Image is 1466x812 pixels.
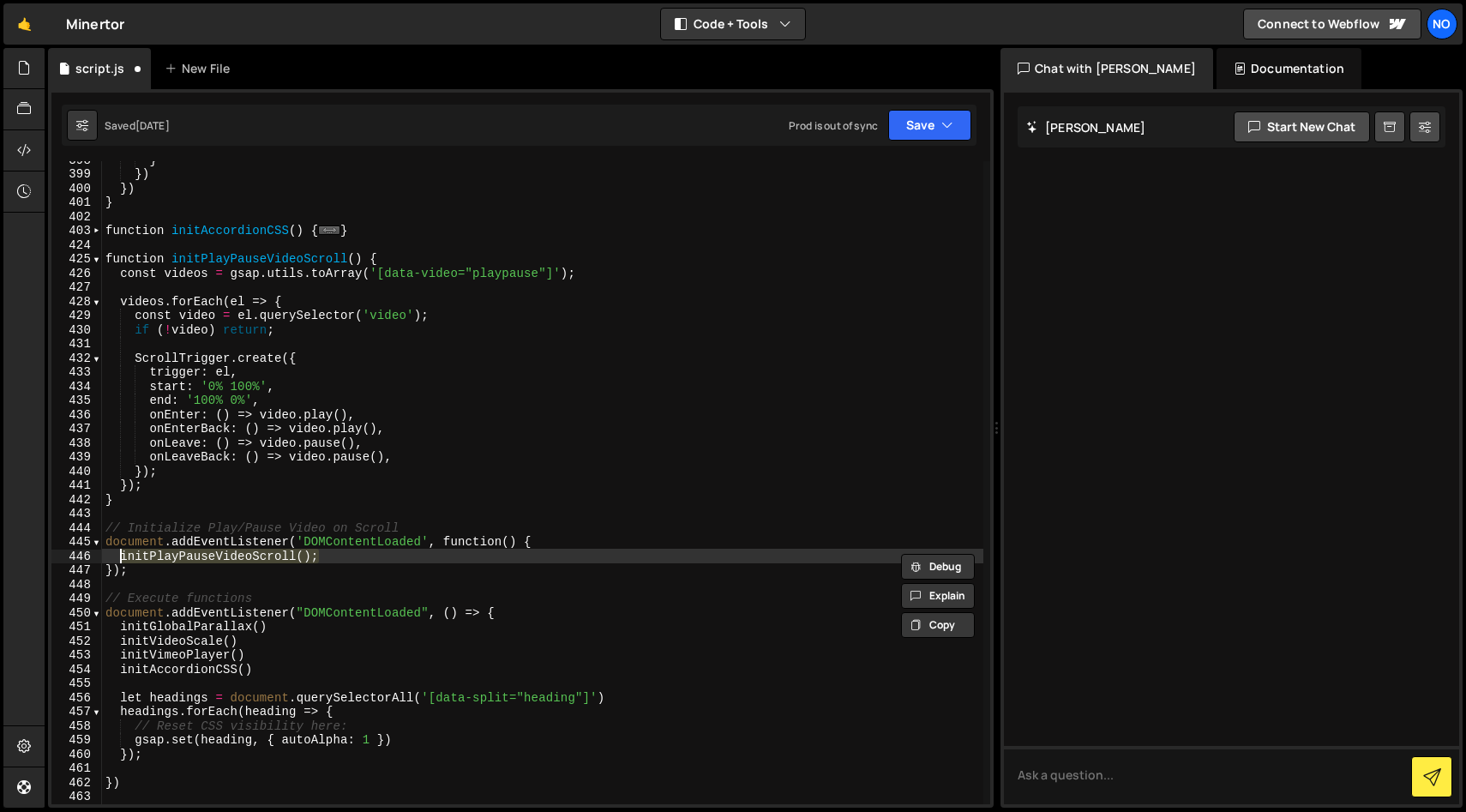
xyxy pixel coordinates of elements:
[789,118,878,133] div: Prod is out of sync
[51,691,102,706] div: 456
[51,705,102,719] div: 457
[51,465,102,479] div: 440
[66,14,124,34] div: Minertor
[888,110,971,141] button: Save
[51,238,102,253] div: 424
[51,408,102,423] div: 436
[51,578,102,592] div: 448
[51,663,102,677] div: 454
[1026,119,1145,135] h2: [PERSON_NAME]
[135,118,170,133] div: [DATE]
[51,478,102,493] div: 441
[51,210,102,225] div: 402
[1234,111,1370,142] button: Start new chat
[51,450,102,465] div: 439
[661,9,805,39] button: Code + Tools
[51,394,102,408] div: 435
[901,554,975,580] button: Debug
[51,635,102,649] div: 452
[51,182,102,196] div: 400
[165,60,237,77] div: New File
[51,323,102,338] div: 430
[51,309,102,323] div: 429
[51,295,102,310] div: 428
[51,380,102,394] div: 434
[51,436,102,451] div: 438
[51,252,102,267] div: 425
[75,60,124,77] div: script.js
[51,422,102,436] div: 437
[901,583,975,609] button: Explain
[51,761,102,776] div: 461
[51,521,102,536] div: 444
[51,224,102,238] div: 403
[901,612,975,638] button: Copy
[51,280,102,295] div: 427
[51,507,102,521] div: 443
[51,365,102,380] div: 433
[51,620,102,635] div: 451
[51,719,102,734] div: 458
[1243,9,1421,39] a: Connect to Webflow
[51,648,102,663] div: 453
[3,3,45,45] a: 🤙
[51,606,102,621] div: 450
[1000,48,1213,89] div: Chat with [PERSON_NAME]
[51,790,102,804] div: 463
[1217,48,1361,89] div: Documentation
[51,733,102,748] div: 459
[51,748,102,762] div: 460
[51,493,102,508] div: 442
[1427,9,1457,39] a: No
[51,563,102,578] div: 447
[51,167,102,182] div: 399
[51,535,102,550] div: 445
[51,677,102,691] div: 455
[51,267,102,281] div: 426
[318,226,340,235] span: ...
[105,118,170,133] div: Saved
[51,592,102,606] div: 449
[51,352,102,366] div: 432
[51,776,102,791] div: 462
[51,337,102,352] div: 431
[51,550,102,564] div: 446
[51,195,102,210] div: 401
